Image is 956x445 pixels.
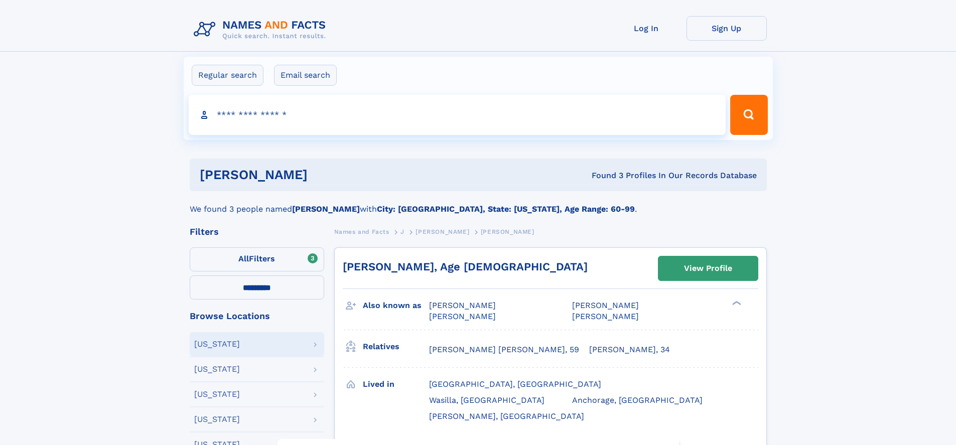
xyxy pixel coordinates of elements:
[416,225,469,238] a: [PERSON_NAME]
[429,312,496,321] span: [PERSON_NAME]
[200,169,450,181] h1: [PERSON_NAME]
[481,228,534,235] span: [PERSON_NAME]
[429,411,584,421] span: [PERSON_NAME], [GEOGRAPHIC_DATA]
[730,95,767,135] button: Search Button
[343,260,588,273] a: [PERSON_NAME], Age [DEMOGRAPHIC_DATA]
[194,390,240,398] div: [US_STATE]
[400,225,404,238] a: J
[334,225,389,238] a: Names and Facts
[238,254,249,263] span: All
[606,16,687,41] a: Log In
[363,376,429,393] h3: Lived in
[658,256,758,280] a: View Profile
[589,344,670,355] a: [PERSON_NAME], 34
[190,16,334,43] img: Logo Names and Facts
[363,338,429,355] h3: Relatives
[687,16,767,41] a: Sign Up
[572,301,639,310] span: [PERSON_NAME]
[194,415,240,423] div: [US_STATE]
[684,257,732,280] div: View Profile
[190,227,324,236] div: Filters
[400,228,404,235] span: J
[377,204,635,214] b: City: [GEOGRAPHIC_DATA], State: [US_STATE], Age Range: 60-99
[429,301,496,310] span: [PERSON_NAME]
[429,344,579,355] a: [PERSON_NAME] [PERSON_NAME], 59
[190,312,324,321] div: Browse Locations
[730,300,742,307] div: ❯
[194,340,240,348] div: [US_STATE]
[292,204,360,214] b: [PERSON_NAME]
[190,247,324,271] label: Filters
[190,191,767,215] div: We found 3 people named with .
[429,395,544,405] span: Wasilla, [GEOGRAPHIC_DATA]
[274,65,337,86] label: Email search
[363,297,429,314] h3: Also known as
[194,365,240,373] div: [US_STATE]
[572,395,703,405] span: Anchorage, [GEOGRAPHIC_DATA]
[192,65,263,86] label: Regular search
[429,379,601,389] span: [GEOGRAPHIC_DATA], [GEOGRAPHIC_DATA]
[572,312,639,321] span: [PERSON_NAME]
[450,170,757,181] div: Found 3 Profiles In Our Records Database
[416,228,469,235] span: [PERSON_NAME]
[189,95,726,135] input: search input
